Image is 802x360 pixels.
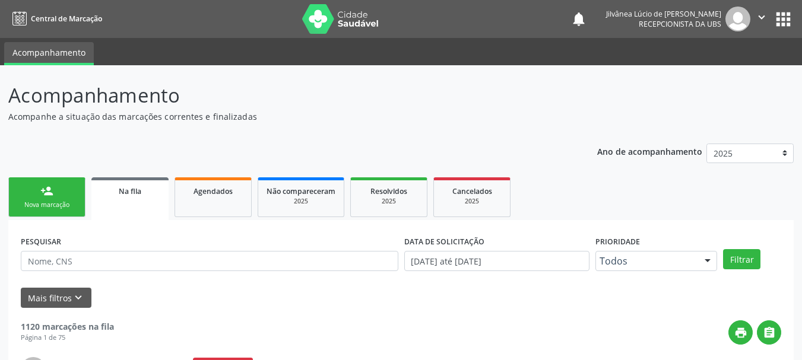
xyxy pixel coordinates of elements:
span: Na fila [119,186,141,196]
button: print [728,320,753,345]
label: DATA DE SOLICITAÇÃO [404,232,484,251]
p: Acompanhe a situação das marcações correntes e finalizadas [8,110,558,123]
strong: 1120 marcações na fila [21,321,114,332]
i: keyboard_arrow_down [72,291,85,304]
input: Selecione um intervalo [404,251,590,271]
span: Central de Marcação [31,14,102,24]
span: Todos [600,255,693,267]
button: Filtrar [723,249,760,269]
i: print [734,326,747,339]
a: Acompanhamento [4,42,94,65]
span: Resolvidos [370,186,407,196]
span: Cancelados [452,186,492,196]
input: Nome, CNS [21,251,398,271]
div: person_add [40,184,53,197]
button:  [750,7,773,31]
button: apps [773,9,794,30]
i:  [763,326,776,339]
p: Ano de acompanhamento [597,144,702,158]
img: img [725,7,750,31]
button: Mais filtroskeyboard_arrow_down [21,288,91,308]
div: Nova marcação [17,200,77,209]
div: Página 1 de 75 [21,333,114,343]
div: 2025 [267,197,335,206]
a: Central de Marcação [8,9,102,28]
button: notifications [570,11,587,27]
button:  [757,320,781,345]
div: 2025 [359,197,419,206]
p: Acompanhamento [8,81,558,110]
i:  [755,11,768,24]
span: Agendados [194,186,233,196]
span: Recepcionista da UBS [639,19,721,29]
span: Não compareceram [267,186,335,196]
div: 2025 [442,197,502,206]
div: Jilvânea Lúcio de [PERSON_NAME] [606,9,721,19]
label: Prioridade [595,232,640,251]
label: PESQUISAR [21,232,61,251]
